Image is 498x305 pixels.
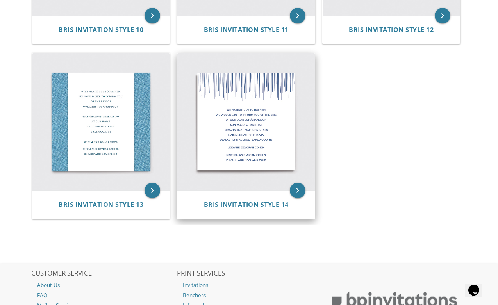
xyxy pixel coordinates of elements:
a: keyboard_arrow_right [145,8,160,23]
a: keyboard_arrow_right [145,183,160,198]
span: Bris Invitation Style 11 [204,25,289,34]
a: keyboard_arrow_right [435,8,450,23]
span: Bris Invitation Style 12 [349,25,434,34]
a: Benchers [177,290,321,300]
h2: PRINT SERVICES [177,270,321,278]
img: Bris Invitation Style 13 [32,53,170,191]
a: Bris Invitation Style 12 [349,26,434,34]
span: Bris Invitation Style 14 [204,200,289,209]
a: Bris Invitation Style 11 [204,26,289,34]
a: Bris Invitation Style 14 [204,201,289,208]
a: Bris Invitation Style 13 [59,201,143,208]
a: keyboard_arrow_right [290,183,305,198]
a: About Us [31,280,176,290]
h2: CUSTOMER SERVICE [31,270,176,278]
a: Bris Invitation Style 10 [59,26,143,34]
a: keyboard_arrow_right [290,8,305,23]
span: Bris Invitation Style 13 [59,200,143,209]
img: Bris Invitation Style 14 [177,53,315,191]
span: Bris Invitation Style 10 [59,25,143,34]
a: Invitations [177,280,321,290]
iframe: chat widget [465,274,490,297]
a: FAQ [31,290,176,300]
